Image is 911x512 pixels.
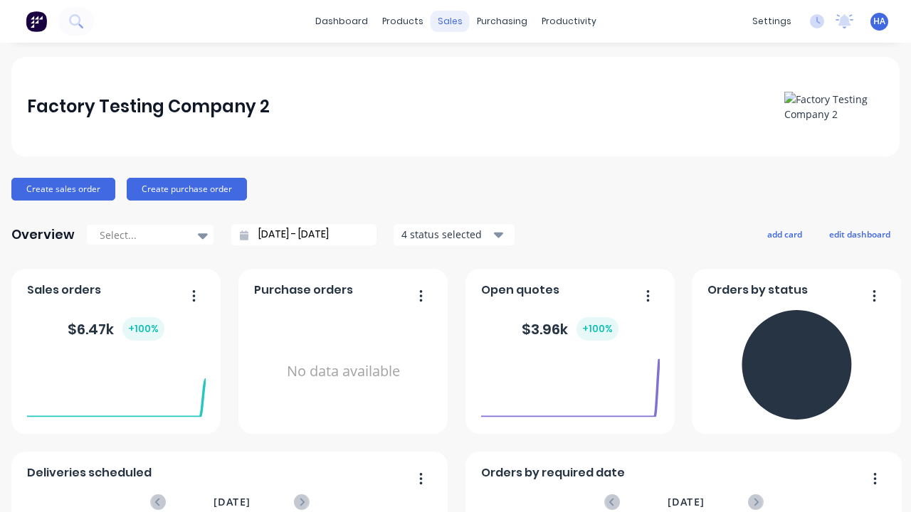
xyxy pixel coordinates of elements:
[470,11,535,32] div: purchasing
[745,11,799,32] div: settings
[214,494,251,510] span: [DATE]
[254,282,353,299] span: Purchase orders
[26,11,47,32] img: Factory
[522,317,618,341] div: $ 3.96k
[820,225,900,243] button: edit dashboard
[431,11,470,32] div: sales
[27,92,270,121] div: Factory Testing Company 2
[481,282,559,299] span: Open quotes
[127,178,247,201] button: Create purchase order
[873,15,885,28] span: HA
[375,11,431,32] div: products
[481,464,625,481] span: Orders by required date
[27,464,152,481] span: Deliveries scheduled
[27,282,101,299] span: Sales orders
[11,178,115,201] button: Create sales order
[401,227,491,242] div: 4 status selected
[784,92,884,122] img: Factory Testing Company 2
[707,282,808,299] span: Orders by status
[308,11,375,32] a: dashboard
[576,317,618,341] div: + 100 %
[254,304,433,439] div: No data available
[394,224,515,245] button: 4 status selected
[668,494,705,510] span: [DATE]
[11,220,75,249] div: Overview
[758,225,811,243] button: add card
[68,317,164,341] div: $ 6.47k
[122,317,164,341] div: + 100 %
[535,11,604,32] div: productivity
